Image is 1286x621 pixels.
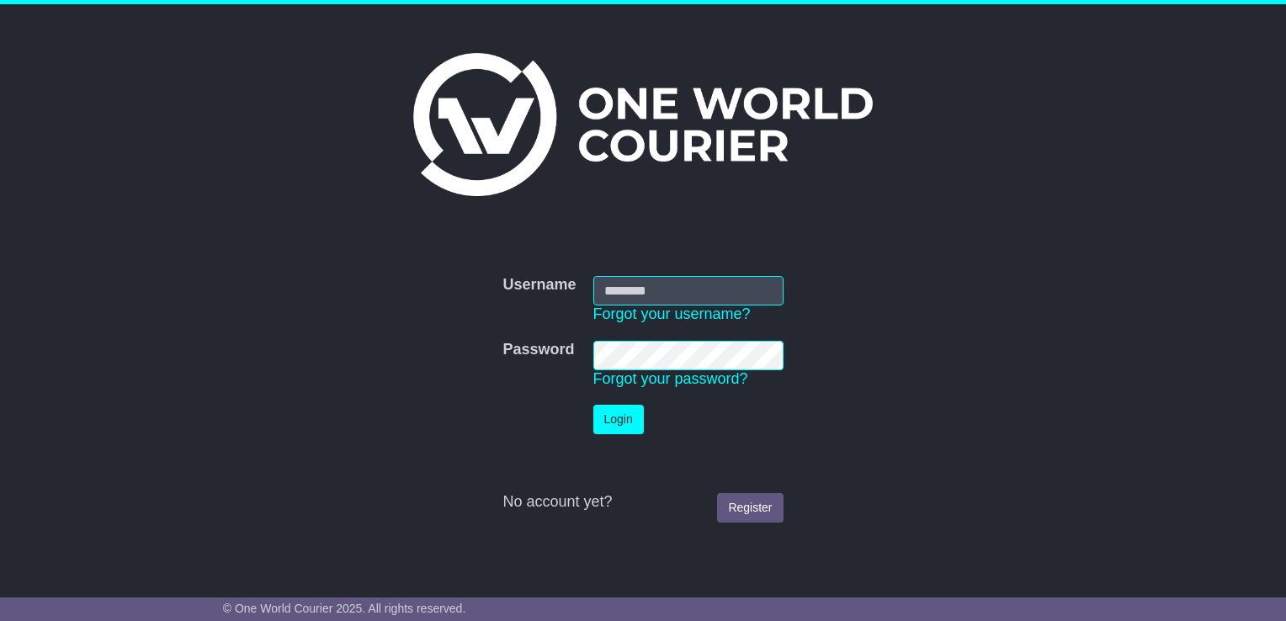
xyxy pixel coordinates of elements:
[593,405,644,434] button: Login
[413,53,873,196] img: One World
[502,276,576,295] label: Username
[502,341,574,359] label: Password
[593,305,751,322] a: Forgot your username?
[717,493,783,523] a: Register
[593,370,748,387] a: Forgot your password?
[223,602,466,615] span: © One World Courier 2025. All rights reserved.
[502,493,783,512] div: No account yet?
